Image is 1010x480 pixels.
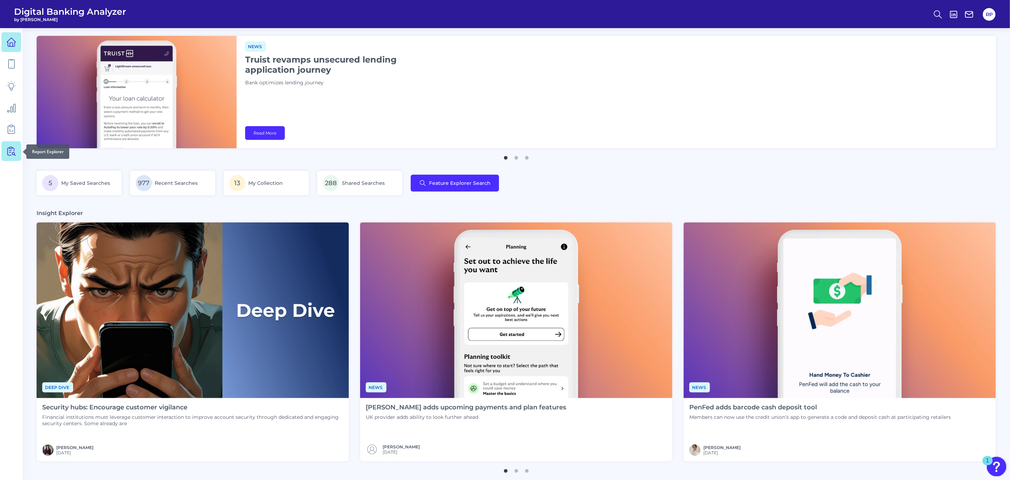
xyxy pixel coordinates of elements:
a: Read More [245,126,285,140]
span: [DATE] [703,450,741,455]
a: 5My Saved Searches [37,171,122,195]
a: Deep dive [42,384,73,390]
img: RNFetchBlobTmp_0b8yx2vy2p867rz195sbp4h.png [42,445,53,456]
span: [DATE] [383,449,420,455]
a: News [366,384,386,390]
span: Shared Searches [342,180,385,186]
a: 977Recent Searches [130,171,215,195]
a: News [245,43,266,50]
button: 1 [502,466,509,473]
button: 1 [502,153,509,160]
img: News - Phone (4).png [360,222,672,398]
button: 3 [523,466,530,473]
span: News [689,382,710,393]
button: RP [983,8,996,21]
span: Recent Searches [155,180,198,186]
a: News [689,384,710,390]
img: bannerImg [37,36,237,148]
span: Feature Explorer Search [429,180,491,186]
span: 13 [229,175,245,191]
img: News - Phone.png [684,222,996,398]
h4: [PERSON_NAME] adds upcoming payments and plan features [366,404,566,411]
a: [PERSON_NAME] [383,444,420,449]
span: Digital Banking Analyzer [14,6,126,17]
a: [PERSON_NAME] [56,445,94,450]
a: [PERSON_NAME] [703,445,741,450]
span: News [245,41,266,52]
span: [DATE] [56,450,94,455]
button: 2 [513,466,520,473]
p: UK provider adds ability to look further ahead [366,414,566,420]
img: MIchael McCaw [689,445,701,456]
span: 5 [42,175,58,191]
div: 1 [986,461,989,470]
button: Feature Explorer Search [411,175,499,192]
p: Members can now use the credit union’s app to generate a code and deposit cash at participating r... [689,414,951,420]
a: 288Shared Searches [317,171,402,195]
img: Deep Dives with Right Label.png [37,222,349,398]
span: News [366,382,386,393]
button: Open Resource Center, 1 new notification [987,457,1006,476]
h4: Security hubs: Encourage customer vigilance [42,404,343,411]
button: 3 [523,153,530,160]
span: My Saved Searches [61,180,110,186]
span: Deep dive [42,382,73,393]
h1: Truist revamps unsecured lending application journey [245,54,421,75]
span: My Collection [248,180,283,186]
button: 2 [513,153,520,160]
a: 13My Collection [224,171,309,195]
h4: PenFed adds barcode cash deposit tool [689,404,951,411]
span: by [PERSON_NAME] [14,17,126,22]
span: 977 [136,175,152,191]
span: 288 [323,175,339,191]
p: Bank optimizes lending journey [245,79,421,87]
p: Financial institutions must leverage customer interaction to improve account security through ded... [42,414,343,427]
h3: Insight Explorer [37,209,83,217]
div: Report Explorer [26,144,69,159]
